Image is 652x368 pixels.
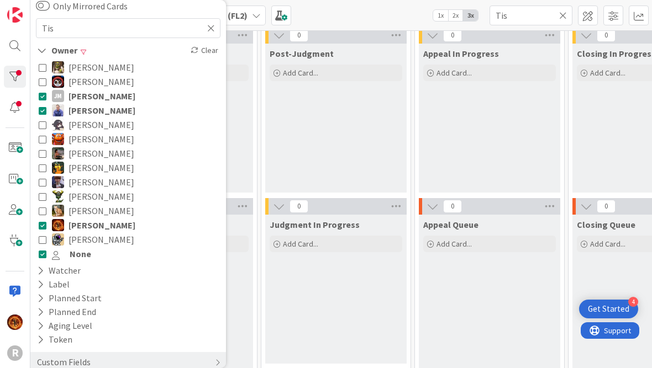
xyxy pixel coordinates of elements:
[69,175,134,189] span: [PERSON_NAME]
[52,233,64,246] img: TM
[283,68,318,78] span: Add Card...
[39,74,218,89] button: JS [PERSON_NAME]
[463,10,478,21] span: 3x
[39,232,218,247] button: TM [PERSON_NAME]
[36,264,82,278] div: Watcher
[52,162,64,174] img: MR
[423,48,499,59] span: Appeal In Progress
[52,176,64,188] img: ML
[597,200,616,213] span: 0
[36,18,220,38] input: Quick Filter...
[70,247,91,261] span: None
[36,1,50,12] button: Only Mirrored Cards
[52,119,64,131] img: KN
[36,278,71,291] div: Label
[39,103,218,118] button: JG [PERSON_NAME]
[69,118,134,132] span: [PERSON_NAME]
[443,200,462,213] span: 0
[7,314,23,330] img: TR
[52,133,64,145] img: KA
[7,7,23,23] img: Visit kanbanzone.com
[36,44,78,57] div: Owner
[39,118,218,132] button: KN [PERSON_NAME]
[69,232,134,247] span: [PERSON_NAME]
[52,147,64,159] img: MW
[52,61,64,73] img: DG
[39,175,218,189] button: ML [PERSON_NAME]
[188,44,220,57] div: Clear
[290,200,308,213] span: 0
[69,60,134,74] span: [PERSON_NAME]
[69,132,134,146] span: [PERSON_NAME]
[69,146,134,161] span: [PERSON_NAME]
[36,291,103,305] div: Planned Start
[437,68,472,78] span: Add Card...
[69,204,134,218] span: [PERSON_NAME]
[590,68,625,78] span: Add Card...
[433,10,448,21] span: 1x
[39,132,218,146] button: KA [PERSON_NAME]
[39,146,218,161] button: MW [PERSON_NAME]
[52,76,64,88] img: JS
[69,189,134,204] span: [PERSON_NAME]
[588,303,629,314] div: Get Started
[69,74,134,89] span: [PERSON_NAME]
[23,2,50,15] span: Support
[270,219,360,230] span: Judgment In Progress
[69,89,135,103] span: [PERSON_NAME]
[423,219,479,230] span: Appeal Queue
[39,89,218,103] button: JM [PERSON_NAME]
[283,239,318,249] span: Add Card...
[52,205,64,217] img: SB
[437,239,472,249] span: Add Card...
[597,29,616,42] span: 0
[490,6,572,25] input: Quick Filter...
[579,300,638,318] div: Open Get Started checklist, remaining modules: 4
[69,161,134,175] span: [PERSON_NAME]
[39,204,218,218] button: SB [PERSON_NAME]
[36,333,73,346] div: Token
[590,239,625,249] span: Add Card...
[577,219,635,230] span: Closing Queue
[52,104,64,116] img: JG
[628,297,638,307] div: 4
[36,305,97,319] div: Planned End
[39,189,218,204] button: NC [PERSON_NAME]
[448,10,463,21] span: 2x
[52,190,64,202] img: NC
[52,219,64,231] img: TR
[39,161,218,175] button: MR [PERSON_NAME]
[39,247,218,261] button: None
[270,48,334,59] span: Post-Judgment
[69,103,135,118] span: [PERSON_NAME]
[39,60,218,74] button: DG [PERSON_NAME]
[290,29,308,42] span: 0
[443,29,462,42] span: 0
[39,218,218,232] button: TR [PERSON_NAME]
[69,218,135,232] span: [PERSON_NAME]
[36,319,93,333] div: Aging Level
[52,90,64,102] div: JM
[7,345,23,361] div: R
